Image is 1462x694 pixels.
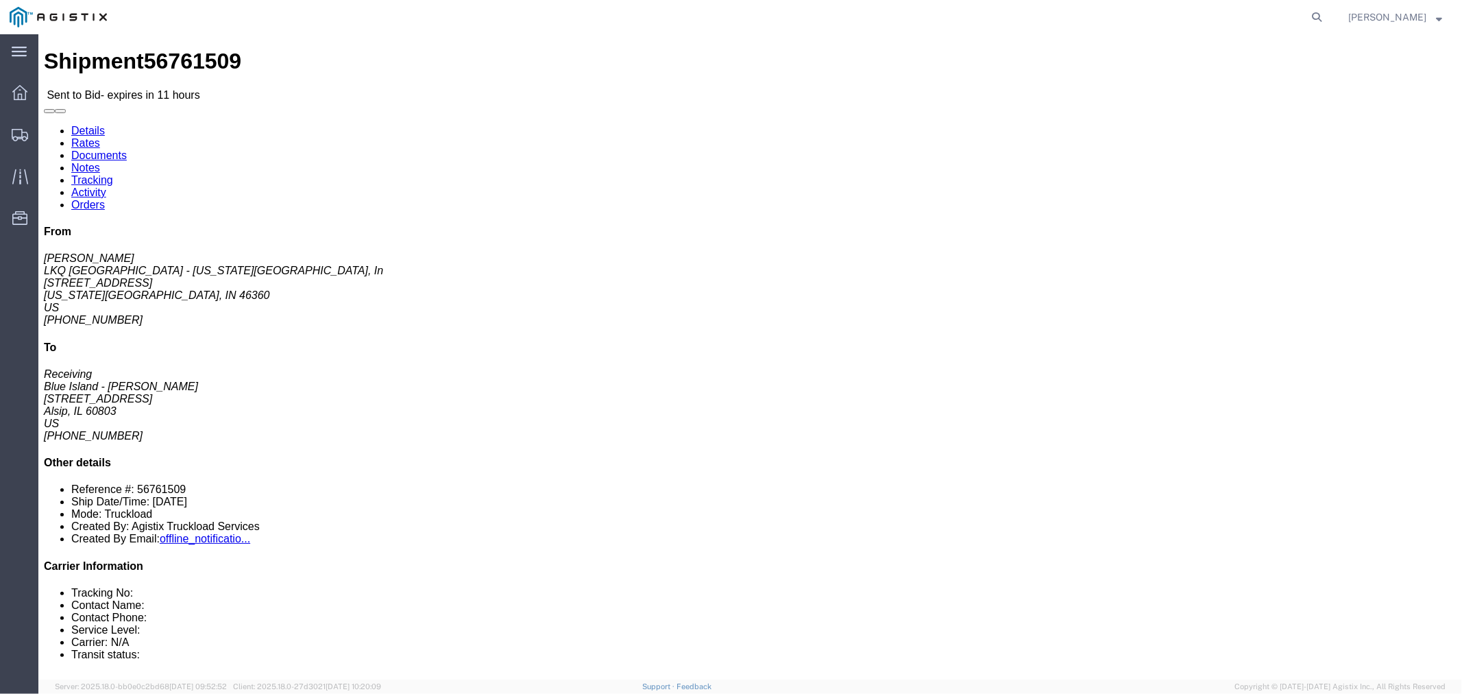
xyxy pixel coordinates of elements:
[38,34,1462,680] iframe: FS Legacy Container
[233,682,381,691] span: Client: 2025.18.0-27d3021
[1348,9,1443,25] button: [PERSON_NAME]
[1348,10,1426,25] span: Andy Schwimmer
[642,682,677,691] a: Support
[1234,681,1446,693] span: Copyright © [DATE]-[DATE] Agistix Inc., All Rights Reserved
[677,682,711,691] a: Feedback
[55,682,227,691] span: Server: 2025.18.0-bb0e0c2bd68
[169,682,227,691] span: [DATE] 09:52:52
[326,682,381,691] span: [DATE] 10:20:09
[10,7,107,27] img: logo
